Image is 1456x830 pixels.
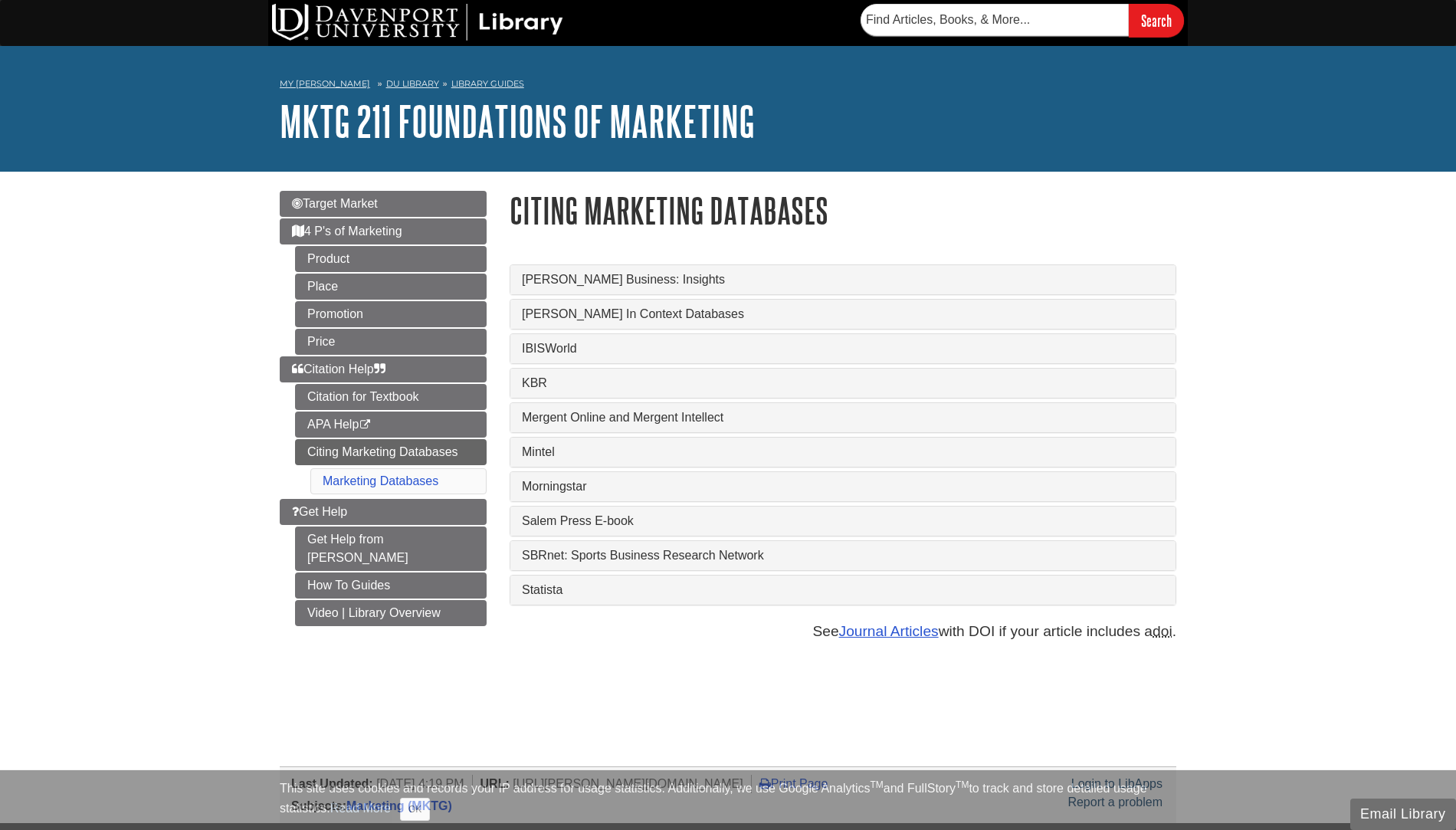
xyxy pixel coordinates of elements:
[280,218,487,244] a: 4 P's of Marketing
[295,412,487,438] a: APA Help
[280,191,487,217] a: Target Market
[522,583,1164,597] a: Statista
[522,549,1164,563] a: SBRnet: Sports Business Research Network
[295,329,487,355] a: Price
[522,411,1164,425] a: Mergent Online and Mergent Intellect
[1153,623,1172,639] abbr: digital object identifier such as 10.1177/‌1032373210373619
[510,191,1176,230] h1: Citing Marketing Databases
[280,499,487,525] a: Get Help
[861,4,1129,36] input: Find Articles, Books, & More...
[280,77,370,90] a: My [PERSON_NAME]
[1350,799,1456,830] button: Email Library
[522,376,1164,390] a: KBR
[295,527,487,571] a: Get Help from [PERSON_NAME]
[870,779,883,790] sup: TM
[295,600,487,626] a: Video | Library Overview
[522,273,1164,287] a: [PERSON_NAME] Business: Insights
[359,420,372,430] i: This link opens in a new window
[323,474,438,487] a: Marketing Databases
[400,798,430,821] button: Close
[280,74,1176,98] nav: breadcrumb
[330,802,391,815] a: Read More
[292,197,378,210] span: Target Market
[522,514,1164,528] a: Salem Press E-book
[386,78,439,89] a: DU Library
[295,246,487,272] a: Product
[522,445,1164,459] a: Mintel
[292,225,402,238] span: 4 P's of Marketing
[272,4,563,41] img: DU Library
[839,623,939,639] a: Journal Articles
[280,779,1176,821] div: This site uses cookies and records your IP address for usage statistics. Additionally, we use Goo...
[956,779,969,790] sup: TM
[451,78,524,89] a: Library Guides
[522,307,1164,321] a: [PERSON_NAME] In Context Databases
[522,342,1164,356] a: IBISWorld
[522,480,1164,494] a: Morningstar
[1129,4,1184,37] input: Search
[510,621,1176,643] p: See with DOI if your article includes a .
[280,191,487,626] div: Guide Page Menu
[295,572,487,599] a: How To Guides
[292,363,385,376] span: Citation Help
[280,97,755,145] a: MKTG 211 Foundations of Marketing
[861,4,1184,37] form: Searches DU Library's articles, books, and more
[295,439,487,465] a: Citing Marketing Databases
[295,274,487,300] a: Place
[292,505,347,518] span: Get Help
[295,301,487,327] a: Promotion
[295,384,487,410] a: Citation for Textbook
[280,356,487,382] a: Citation Help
